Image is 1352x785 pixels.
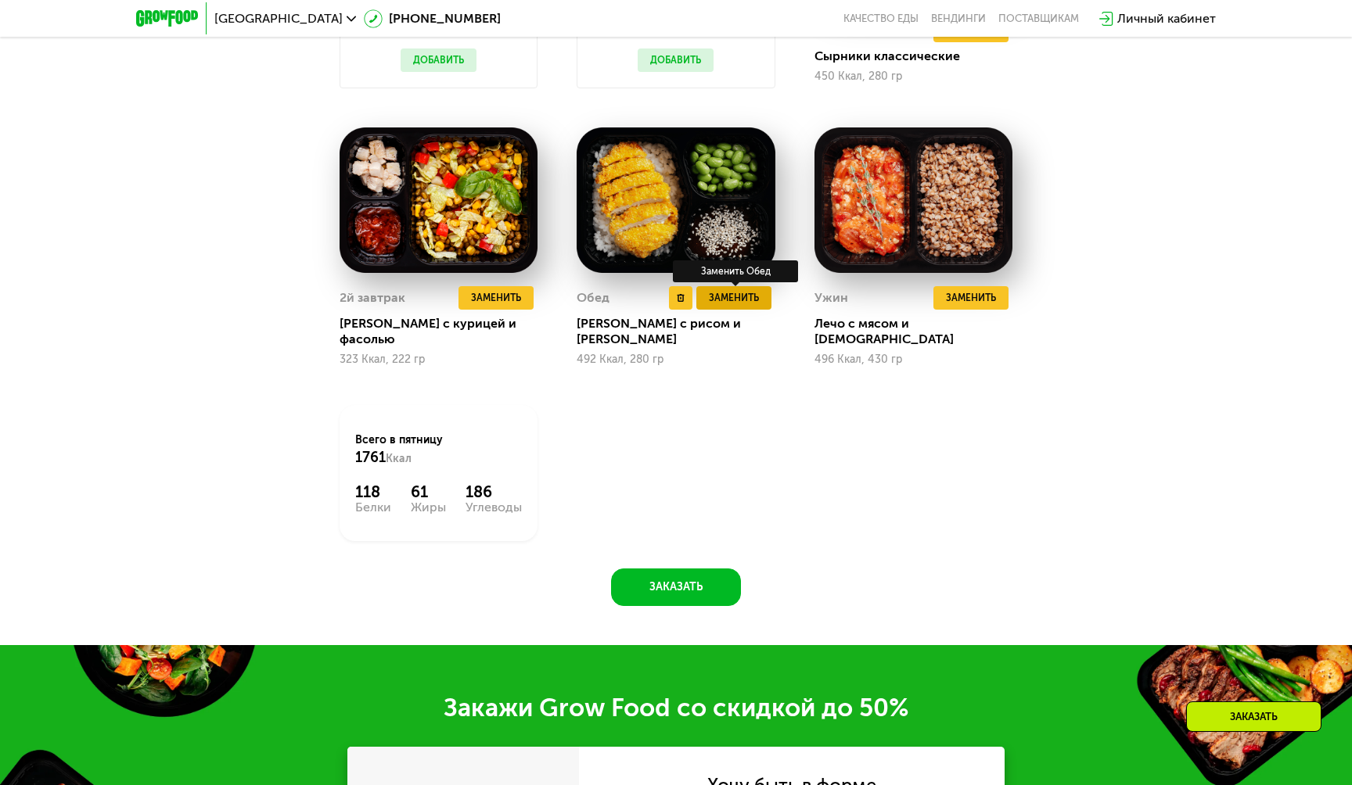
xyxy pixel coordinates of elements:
[401,48,476,72] button: Добавить
[1117,9,1216,28] div: Личный кабинет
[355,501,391,514] div: Белки
[933,286,1009,310] button: Заменить
[814,286,848,310] div: Ужин
[466,501,522,514] div: Углеводы
[214,13,343,25] span: [GEOGRAPHIC_DATA]
[931,13,986,25] a: Вендинги
[577,316,787,347] div: [PERSON_NAME] с рисом и [PERSON_NAME]
[638,48,714,72] button: Добавить
[471,290,521,306] span: Заменить
[340,316,550,347] div: [PERSON_NAME] с курицей и фасолью
[340,353,538,366] div: 323 Ккал, 222 гр
[355,449,386,466] span: 1761
[411,482,446,501] div: 61
[577,286,609,310] div: Обед
[611,568,741,606] button: Заказать
[696,286,771,310] button: Заменить
[364,9,501,28] a: [PHONE_NUMBER]
[814,70,1012,83] div: 450 Ккал, 280 гр
[577,353,775,366] div: 492 Ккал, 280 гр
[411,501,446,514] div: Жиры
[355,432,522,467] div: Всего в пятницу
[340,286,405,310] div: 2й завтрак
[843,13,919,25] a: Качество еды
[386,452,412,465] span: Ккал
[998,13,1079,25] div: поставщикам
[1186,701,1321,732] div: Заказать
[466,482,522,501] div: 186
[814,316,1025,347] div: Лечо с мясом и [DEMOGRAPHIC_DATA]
[946,290,996,306] span: Заменить
[355,482,391,501] div: 118
[673,260,798,282] div: Заменить Обед
[814,353,1012,366] div: 496 Ккал, 430 гр
[458,286,534,310] button: Заменить
[814,48,1025,64] div: Сырники классические
[709,290,759,306] span: Заменить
